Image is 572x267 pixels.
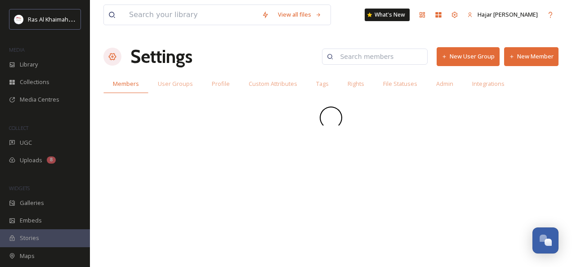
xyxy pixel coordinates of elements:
span: Rights [348,80,364,88]
button: Open Chat [532,227,559,254]
span: Profile [212,80,230,88]
span: Media Centres [20,95,59,104]
span: Hajar [PERSON_NAME] [478,10,538,18]
span: MEDIA [9,46,25,53]
span: COLLECT [9,125,28,131]
span: Admin [436,80,453,88]
span: UGC [20,138,32,147]
span: Tags [316,80,329,88]
span: Custom Attributes [249,80,297,88]
span: Uploads [20,156,42,165]
h1: Settings [130,43,192,70]
button: New Member [504,47,559,66]
span: Collections [20,78,49,86]
a: What's New [365,9,410,21]
span: Stories [20,234,39,242]
input: Search your library [125,5,257,25]
span: Ras Al Khaimah Tourism Development Authority [28,15,155,23]
span: User Groups [158,80,193,88]
span: Members [113,80,139,88]
div: 8 [47,156,56,164]
span: Integrations [472,80,505,88]
a: Hajar [PERSON_NAME] [463,6,542,23]
button: New User Group [437,47,500,66]
span: Maps [20,252,35,260]
span: WIDGETS [9,185,30,191]
span: Galleries [20,199,44,207]
span: Library [20,60,38,69]
span: Embeds [20,216,42,225]
a: View all files [273,6,326,23]
span: File Statuses [383,80,417,88]
img: Logo_RAKTDA_RGB-01.png [14,15,23,24]
input: Search members [335,48,423,66]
